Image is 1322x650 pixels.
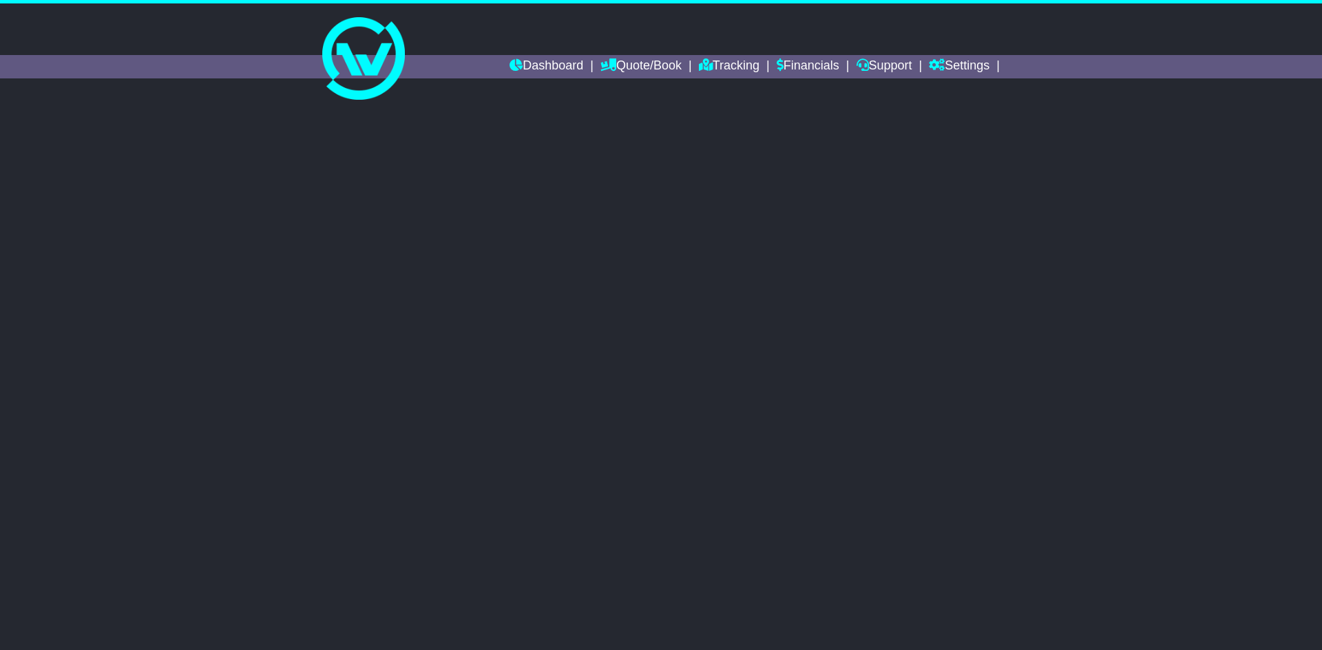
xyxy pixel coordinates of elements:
[600,55,682,78] a: Quote/Book
[510,55,583,78] a: Dashboard
[777,55,839,78] a: Financials
[857,55,912,78] a: Support
[929,55,989,78] a: Settings
[699,55,759,78] a: Tracking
